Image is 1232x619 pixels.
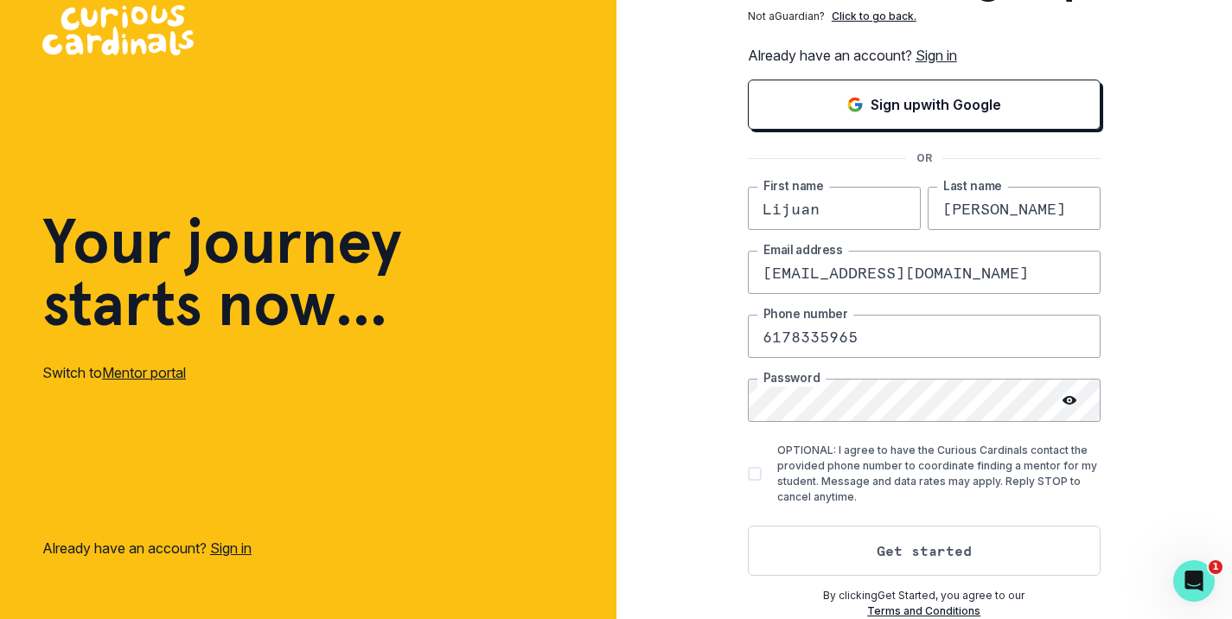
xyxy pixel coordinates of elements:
a: Sign in [210,539,252,557]
p: Not a Guardian ? [748,9,825,24]
p: By clicking Get Started , you agree to our [748,588,1101,603]
p: Sign up with Google [871,94,1001,115]
a: Sign in [916,47,957,64]
iframe: Intercom live chat [1173,560,1215,602]
p: Already have an account? [42,538,252,558]
h1: Your journey starts now... [42,210,402,335]
button: Sign in with Google (GSuite) [748,80,1101,130]
span: Switch to [42,364,102,381]
img: Curious Cardinals Logo [42,5,194,55]
p: Click to go back. [832,9,916,24]
p: OPTIONAL: I agree to have the Curious Cardinals contact the provided phone number to coordinate f... [777,443,1101,505]
a: Terms and Conditions [867,604,980,617]
span: 1 [1209,560,1222,574]
a: Mentor portal [102,364,186,381]
button: Get started [748,526,1101,576]
p: Already have an account? [748,45,1101,66]
p: OR [906,150,942,166]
